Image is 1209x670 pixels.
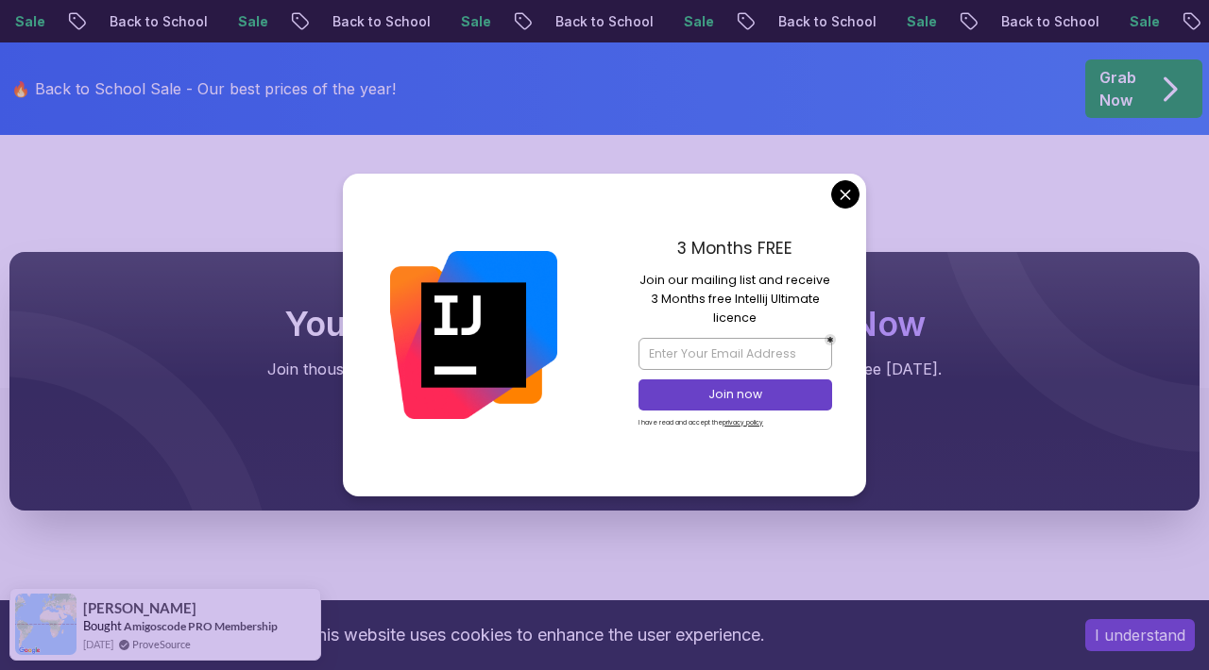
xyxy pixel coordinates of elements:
[605,12,734,31] p: Back to School
[83,600,196,616] span: [PERSON_NAME]
[851,303,926,344] span: Now
[828,12,957,31] p: Back to School
[15,594,77,655] img: provesource social proof notification image
[47,305,1162,343] h2: Your Career Transformation Starts
[957,12,1017,31] p: Sale
[1051,12,1180,31] p: Back to School
[734,12,794,31] p: Sale
[1099,66,1136,111] p: Grab Now
[124,619,278,633] a: Amigoscode PRO Membership
[47,358,1162,380] p: Join thousands of developers mastering in-demand skills with Amigoscode. Try it free [DATE].
[11,77,396,100] p: 🔥 Back to School Sale - Our best prices of the year!
[1085,619,1195,651] button: Accept cookies
[83,618,122,633] span: Bought
[383,12,511,31] p: Back to School
[288,12,349,31] p: Sale
[160,12,288,31] p: Back to School
[511,12,571,31] p: Sale
[83,636,113,652] span: [DATE]
[65,12,126,31] p: Sale
[132,636,191,652] a: ProveSource
[14,614,1057,656] div: This website uses cookies to enhance the user experience.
